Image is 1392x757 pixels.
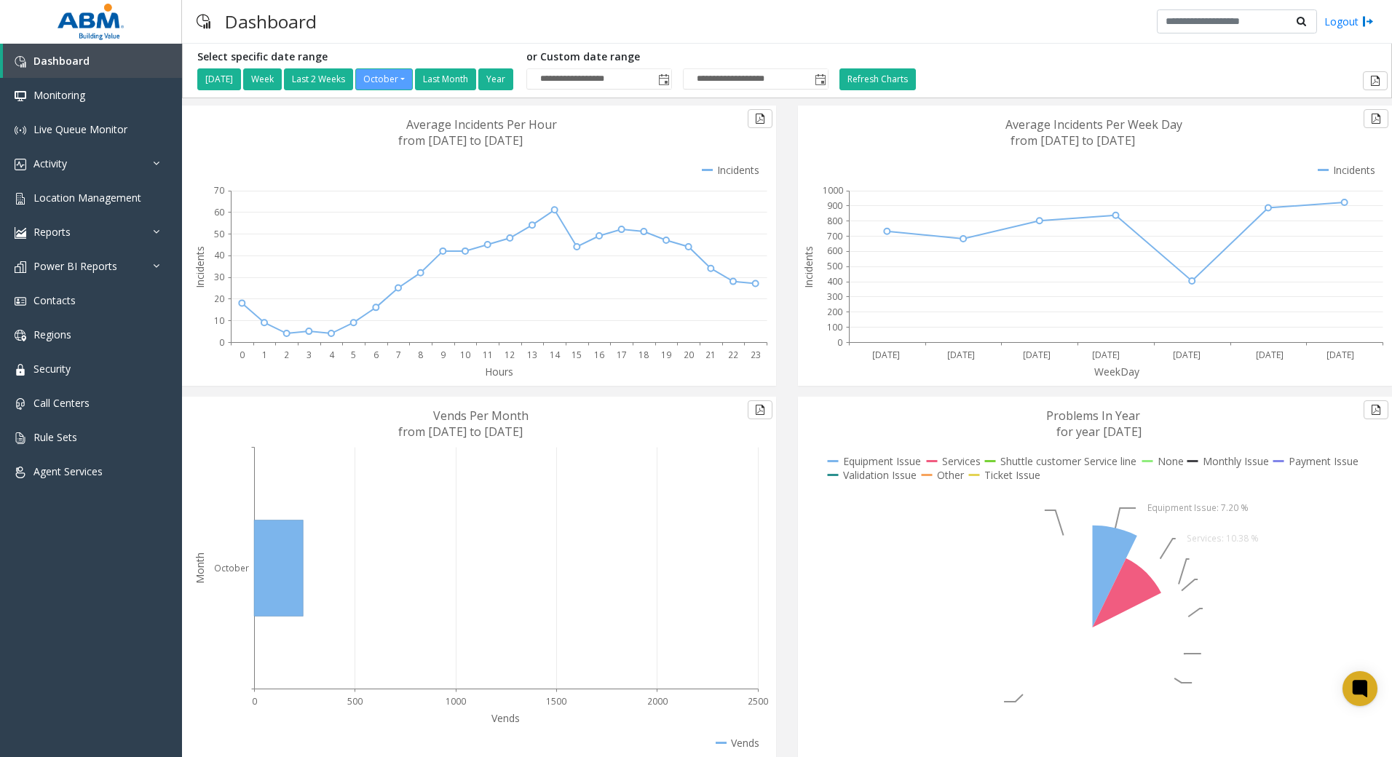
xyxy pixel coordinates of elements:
[15,398,26,410] img: 'icon'
[1147,502,1249,514] text: Equipment Issue: 7.20 %
[193,246,207,288] text: Incidents
[1364,400,1388,419] button: Export to pdf
[240,349,245,361] text: 0
[252,695,257,708] text: 0
[351,349,356,361] text: 5
[446,695,466,708] text: 1000
[15,124,26,136] img: 'icon'
[329,349,335,361] text: 4
[15,56,26,68] img: 'icon'
[527,349,537,361] text: 13
[15,432,26,444] img: 'icon'
[728,349,738,361] text: 22
[406,116,557,132] text: Average Incidents Per Hour
[33,88,85,102] span: Monitoring
[33,328,71,341] span: Regions
[193,552,207,584] text: Month
[262,349,267,361] text: 1
[33,54,90,68] span: Dashboard
[33,156,67,170] span: Activity
[15,193,26,205] img: 'icon'
[1173,349,1201,361] text: [DATE]
[1023,349,1051,361] text: [DATE]
[347,695,363,708] text: 500
[355,68,413,90] button: October
[748,109,772,128] button: Export to pdf
[197,4,210,39] img: pageIcon
[3,44,182,78] a: Dashboard
[398,424,523,440] text: from [DATE] to [DATE]
[33,259,117,273] span: Power BI Reports
[812,69,828,90] span: Toggle popup
[483,349,493,361] text: 11
[638,349,649,361] text: 18
[398,132,523,148] text: from [DATE] to [DATE]
[1364,109,1388,128] button: Export to pdf
[839,68,916,90] button: Refresh Charts
[661,349,671,361] text: 19
[15,90,26,102] img: 'icon'
[214,314,224,327] text: 10
[1092,349,1120,361] text: [DATE]
[214,184,224,197] text: 70
[485,365,513,378] text: Hours
[505,349,515,361] text: 12
[15,261,26,273] img: 'icon'
[1011,132,1135,148] text: from [DATE] to [DATE]
[15,330,26,341] img: 'icon'
[827,321,842,333] text: 100
[827,290,842,303] text: 300
[197,68,241,90] button: [DATE]
[284,68,353,90] button: Last 2 Weeks
[418,349,423,361] text: 8
[33,191,141,205] span: Location Management
[1056,424,1142,440] text: for year [DATE]
[214,206,224,218] text: 60
[748,695,768,708] text: 2500
[647,695,668,708] text: 2000
[214,249,224,261] text: 40
[433,408,529,424] text: Vends Per Month
[33,122,127,136] span: Live Queue Monitor
[617,349,627,361] text: 17
[15,227,26,239] img: 'icon'
[1094,365,1140,378] text: WeekDay
[827,230,842,242] text: 700
[1005,116,1182,132] text: Average Incidents Per Week Day
[15,159,26,170] img: 'icon'
[572,349,582,361] text: 15
[33,464,103,478] span: Agent Services
[33,396,90,410] span: Call Centers
[33,430,77,444] span: Rule Sets
[827,275,842,288] text: 400
[947,349,975,361] text: [DATE]
[415,68,476,90] button: Last Month
[214,293,224,305] text: 20
[15,364,26,376] img: 'icon'
[872,349,900,361] text: [DATE]
[33,293,76,307] span: Contacts
[827,215,842,227] text: 800
[655,69,671,90] span: Toggle popup
[197,51,515,63] h5: Select specific date range
[748,400,772,419] button: Export to pdf
[1256,349,1284,361] text: [DATE]
[1363,71,1388,90] button: Export to pdf
[1362,14,1374,29] img: logout
[307,349,312,361] text: 3
[478,68,513,90] button: Year
[751,349,761,361] text: 23
[218,4,324,39] h3: Dashboard
[827,306,842,318] text: 200
[460,349,470,361] text: 10
[827,245,842,257] text: 600
[837,336,842,349] text: 0
[491,711,520,725] text: Vends
[526,51,829,63] h5: or Custom date range
[284,349,289,361] text: 2
[243,68,282,90] button: Week
[550,349,561,361] text: 14
[33,362,71,376] span: Security
[396,349,401,361] text: 7
[827,199,842,212] text: 900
